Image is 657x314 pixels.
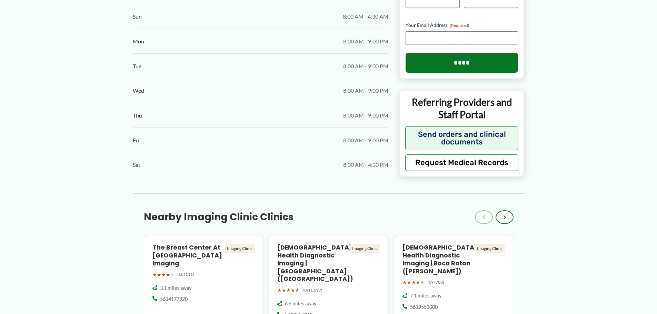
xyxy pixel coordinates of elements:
[410,304,438,311] span: 5619553000
[343,160,388,170] span: 8:00 AM - 4:30 PM
[133,11,142,22] span: Sun
[343,11,388,22] span: 8:00 AM - 4:30 AM
[277,244,347,283] h4: [DEMOGRAPHIC_DATA] Health Diagnostic Imaging | [GEOGRAPHIC_DATA] ([GEOGRAPHIC_DATA])
[295,286,300,295] span: ★
[343,61,388,71] span: 8:00 AM - 9:00 PM
[302,286,322,294] span: 4.9 (1,097)
[402,244,472,275] h4: [DEMOGRAPHIC_DATA] Health Diagnostic Imaging | Boca Raton ([PERSON_NAME])
[402,278,407,287] span: ★
[161,270,166,279] span: ★
[496,210,514,224] button: ›
[411,278,416,287] span: ★
[343,85,388,96] span: 8:00 AM - 9:00 PM
[503,213,506,221] span: ›
[170,270,175,279] span: ★
[285,300,316,307] span: 6.6 miles away
[343,135,388,145] span: 8:00 AM - 9:00 PM
[428,278,444,286] span: 4.9 (708)
[405,154,519,171] button: Request Medical Records
[405,126,519,150] button: Send orders and clinical documents
[350,244,380,253] div: Imaging Clinic
[405,96,519,121] p: Referring Providers and Staff Portal
[282,286,286,295] span: ★
[482,213,485,221] span: ‹
[133,85,144,96] span: Wed
[343,36,388,47] span: 8:00 AM - 9:00 PM
[152,270,157,279] span: ★
[160,285,191,292] span: 3.1 miles away
[157,270,161,279] span: ★
[475,210,493,224] button: ‹
[133,61,141,71] span: Tue
[133,160,140,170] span: Sat
[144,211,293,223] h3: Nearby Imaging Clinic Clinics
[277,286,282,295] span: ★
[407,278,411,287] span: ★
[406,22,518,29] label: Your Email Address
[450,23,469,28] span: (Required)
[475,244,505,253] div: Imaging Clinic
[133,110,142,121] span: Thu
[416,278,420,287] span: ★
[178,271,194,278] span: 4.0 (111)
[420,278,425,287] span: ★
[286,286,291,295] span: ★
[152,244,222,267] h4: The Breast Center at [GEOGRAPHIC_DATA] Imaging
[291,286,295,295] span: ★
[133,135,139,145] span: Fri
[410,292,441,299] span: 7.1 miles away
[225,244,255,253] div: Imaging Clinic
[133,36,144,47] span: Mon
[343,110,388,121] span: 8:00 AM - 9:00 PM
[160,296,188,303] span: 5614177920
[166,270,170,279] span: ★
